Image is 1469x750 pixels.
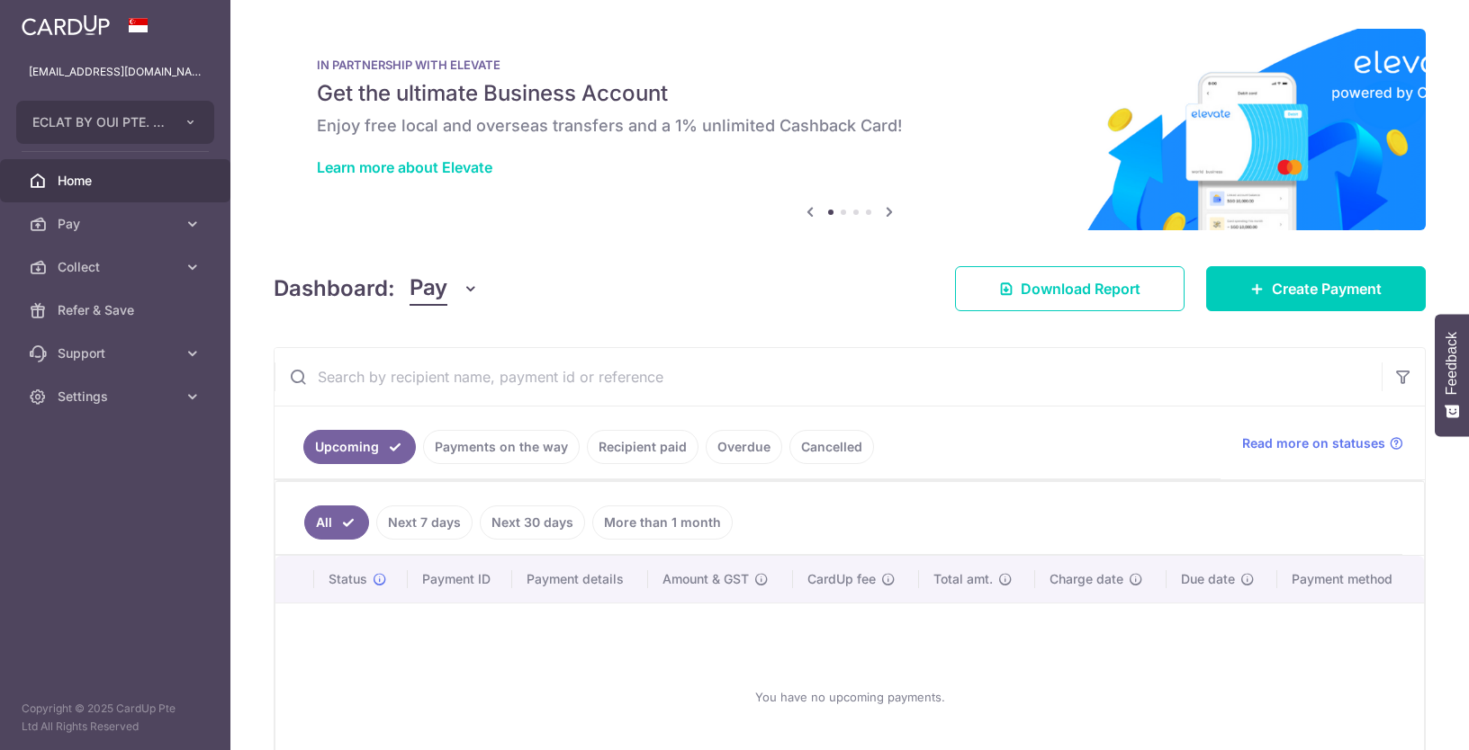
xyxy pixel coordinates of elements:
span: Create Payment [1272,278,1382,299]
a: Learn more about Elevate [317,158,492,176]
span: Support [58,344,176,362]
span: Home [58,172,176,190]
a: Recipient paid [587,430,698,464]
a: Upcoming [303,430,416,464]
a: Create Payment [1206,266,1426,311]
span: Read more on statuses [1242,434,1385,452]
a: Next 30 days [480,505,585,540]
p: IN PARTNERSHIP WITH ELEVATE [317,58,1383,72]
span: Feedback [1444,332,1460,395]
span: Pay [410,272,447,306]
th: Payment ID [408,556,512,603]
span: Download Report [1021,278,1140,299]
button: ECLAT BY OUI PTE. LTD. [16,101,214,144]
span: Amount & GST [662,570,749,588]
span: CardUp fee [807,570,876,588]
span: Collect [58,258,176,276]
p: [EMAIL_ADDRESS][DOMAIN_NAME] [29,63,202,81]
th: Payment details [512,556,647,603]
span: Refer & Save [58,301,176,319]
span: Charge date [1050,570,1123,588]
h5: Get the ultimate Business Account [317,79,1383,108]
img: Renovation banner [274,29,1426,230]
span: Status [329,570,367,588]
a: Cancelled [789,430,874,464]
a: Download Report [955,266,1185,311]
a: Payments on the way [423,430,580,464]
a: Overdue [706,430,782,464]
iframe: Opens a widget where you can find more information [1354,696,1451,741]
span: Settings [58,388,176,406]
span: ECLAT BY OUI PTE. LTD. [32,113,166,131]
span: Total amt. [933,570,993,588]
th: Payment method [1277,556,1424,603]
a: More than 1 month [592,505,733,540]
button: Pay [410,272,479,306]
h4: Dashboard: [274,272,395,305]
span: Due date [1181,570,1235,588]
input: Search by recipient name, payment id or reference [275,348,1382,406]
button: Feedback - Show survey [1435,314,1469,436]
span: Pay [58,215,176,233]
h6: Enjoy free local and overseas transfers and a 1% unlimited Cashback Card! [317,115,1383,137]
a: Next 7 days [376,505,473,540]
a: All [304,505,369,540]
a: Read more on statuses [1242,434,1403,452]
img: CardUp [22,14,110,36]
